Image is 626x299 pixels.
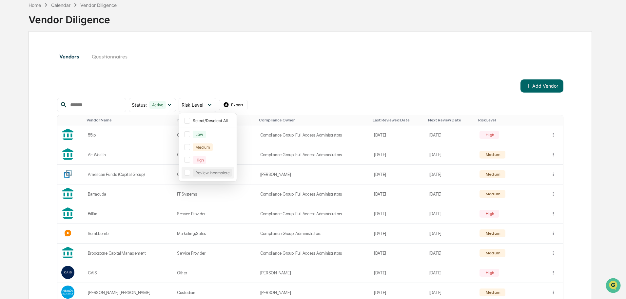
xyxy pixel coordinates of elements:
div: CAIS [88,270,169,275]
td: Marketing/Sales [173,224,256,244]
div: Start new chat [22,50,108,57]
div: Toggle SortBy [552,118,561,122]
div: Medium [484,172,500,177]
td: Other [173,125,256,145]
td: [DATE] [370,244,425,263]
td: [DATE] [425,145,476,165]
div: Low [193,131,205,138]
div: American Funds (Capital Group) [88,172,169,177]
td: Compliance Group: Full Access Administrators [256,125,370,145]
td: Custodian [173,165,256,184]
td: [DATE] [425,244,476,263]
td: [DATE] [425,224,476,244]
td: Service Provider [173,244,256,263]
div: Active [149,101,166,109]
div: AE Wealth [88,152,169,157]
div: Toggle SortBy [259,118,367,122]
div: 🔎 [7,96,12,101]
img: Vendor Logo [61,286,74,299]
img: Vendor Logo [61,226,74,240]
button: Add Vendor [520,79,563,93]
button: Questionnaires [87,49,133,64]
p: How can we help? [7,14,119,24]
span: Status : [132,102,147,108]
div: 🖐️ [7,83,12,89]
div: 55ip [88,133,169,138]
td: [PERSON_NAME] [256,165,370,184]
div: High [484,133,494,137]
span: Preclearance [13,83,42,89]
div: Toggle SortBy [176,118,254,122]
div: Medium [193,143,213,151]
td: [DATE] [370,125,425,145]
td: [PERSON_NAME] [256,263,370,283]
div: Toggle SortBy [63,118,81,122]
div: secondary tabs example [57,49,563,64]
button: Start new chat [111,52,119,60]
div: Medium [484,251,500,255]
img: 1746055101610-c473b297-6a78-478c-a979-82029cc54cd1 [7,50,18,62]
button: Export [219,100,248,110]
td: [DATE] [370,165,425,184]
div: Medium [484,290,500,295]
div: [PERSON_NAME] [PERSON_NAME] [88,290,169,295]
td: [DATE] [370,184,425,204]
div: Medium [484,231,500,236]
img: Vendor Logo [61,167,74,181]
div: Calendar [51,2,70,8]
img: Vendor Logo [61,266,74,279]
div: Medium [484,192,500,196]
td: [DATE] [425,204,476,224]
td: IT Systems [173,184,256,204]
div: 🗄️ [48,83,53,89]
span: Data Lookup [13,95,41,102]
iframe: Open customer support [605,277,623,295]
td: [DATE] [370,224,425,244]
a: 🔎Data Lookup [4,93,44,104]
div: Home [29,2,41,8]
td: Other [173,145,256,165]
td: Compliance Group: Full Access Administrators [256,145,370,165]
a: 🗄️Attestations [45,80,84,92]
div: Billfin [88,211,169,216]
div: Vendor Diligence [80,2,117,8]
div: Brookstone Capital Management [88,251,169,256]
td: [DATE] [370,263,425,283]
div: We're available if you need us! [22,57,83,62]
td: Compliance Group: Administrators [256,224,370,244]
td: [DATE] [370,145,425,165]
td: [DATE] [425,125,476,145]
td: Compliance Group: Full Access Administrators [256,244,370,263]
td: Other [173,263,256,283]
td: Compliance Group: Full Access Administrators [256,184,370,204]
div: High [484,211,494,216]
div: Vendor Diligence [29,9,592,26]
div: Bombbomb [88,231,169,236]
div: Toggle SortBy [478,118,544,122]
div: Toggle SortBy [428,118,473,122]
div: High [484,270,494,275]
div: Toggle SortBy [87,118,170,122]
span: Attestations [54,83,81,89]
a: 🖐️Preclearance [4,80,45,92]
td: [DATE] [425,263,476,283]
div: High [193,156,206,164]
span: Risk Level [182,102,203,108]
div: Toggle SortBy [373,118,423,122]
td: Service Provider [173,204,256,224]
input: Clear [17,30,108,37]
div: Select/Deselect All [193,118,233,123]
a: Powered byPylon [46,111,79,116]
td: Compliance Group: Full Access Administrators [256,204,370,224]
td: [DATE] [425,184,476,204]
span: Pylon [65,111,79,116]
div: Review Incomplete [193,169,232,177]
div: Medium [484,152,500,157]
td: [DATE] [425,165,476,184]
div: Barracuda [88,192,169,197]
button: Vendors [57,49,87,64]
td: [DATE] [370,204,425,224]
